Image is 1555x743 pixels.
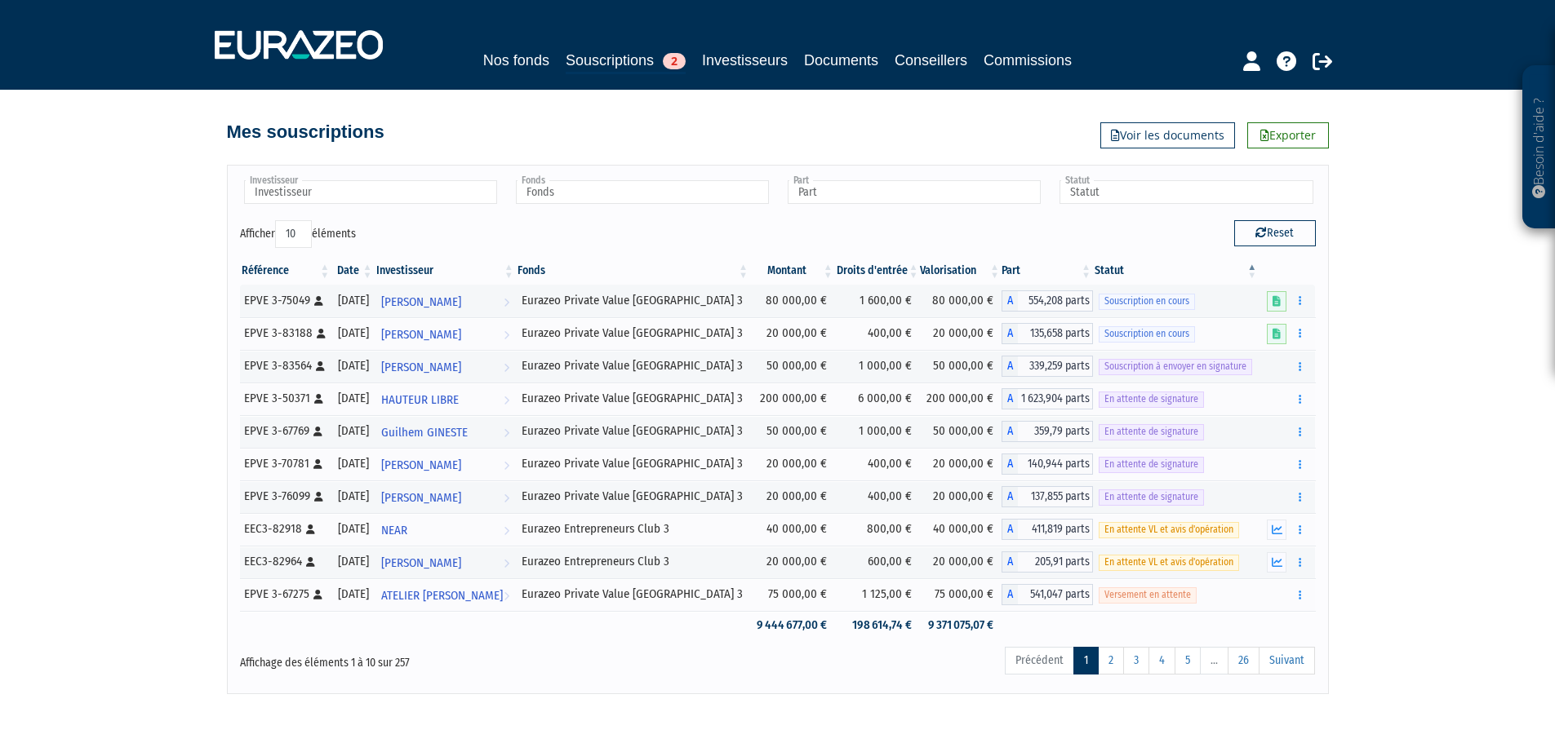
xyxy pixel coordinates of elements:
i: Voir l'investisseur [504,320,509,350]
td: 20 000,00 € [920,448,1002,480]
i: [Français] Personne physique [314,394,323,404]
td: 20 000,00 € [750,448,835,480]
div: A - Eurazeo Private Value Europe 3 [1002,290,1093,312]
span: ATELIER [PERSON_NAME] [381,581,503,611]
td: 50 000,00 € [750,350,835,383]
td: 400,00 € [835,448,921,480]
span: [PERSON_NAME] [381,548,461,578]
div: A - Eurazeo Private Value Europe 3 [1002,486,1093,507]
i: [Français] Personne physique [313,427,322,436]
div: Eurazeo Private Value [GEOGRAPHIC_DATA] 3 [522,357,744,374]
div: Eurazeo Private Value [GEOGRAPHIC_DATA] 3 [522,292,744,309]
div: A - Eurazeo Private Value Europe 3 [1002,421,1093,442]
th: Investisseur: activer pour trier la colonne par ordre croissant [375,257,516,285]
td: 50 000,00 € [920,415,1002,448]
span: A [1002,551,1018,573]
div: Eurazeo Private Value [GEOGRAPHIC_DATA] 3 [522,488,744,505]
div: Affichage des éléments 1 à 10 sur 257 [240,645,674,671]
div: Eurazeo Private Value [GEOGRAPHIC_DATA] 3 [522,325,744,342]
i: Voir l'investisseur [504,418,509,448]
div: EPVE 3-67769 [244,422,327,440]
a: [PERSON_NAME] [375,448,516,480]
div: [DATE] [337,553,368,570]
div: A - Eurazeo Private Value Europe 3 [1002,453,1093,475]
div: Eurazeo Private Value [GEOGRAPHIC_DATA] 3 [522,586,744,603]
a: [PERSON_NAME] [375,480,516,513]
span: HAUTEUR LIBRE [381,385,459,415]
i: Voir l'investisseur [504,548,509,578]
span: En attente de signature [1099,424,1204,440]
img: 1732889491-logotype_eurazeo_blanc_rvb.png [215,30,383,60]
th: Fonds: activer pour trier la colonne par ordre croissant [516,257,750,285]
span: A [1002,453,1018,475]
a: 26 [1228,647,1260,674]
td: 50 000,00 € [920,350,1002,383]
a: ATELIER [PERSON_NAME] [375,578,516,611]
td: 20 000,00 € [750,317,835,350]
div: Eurazeo Entrepreneurs Club 3 [522,520,744,537]
div: Eurazeo Entrepreneurs Club 3 [522,553,744,570]
span: [PERSON_NAME] [381,320,461,350]
td: 40 000,00 € [920,513,1002,546]
i: Voir l'investisseur [504,515,509,546]
span: 2 [663,53,686,69]
td: 400,00 € [835,317,921,350]
td: 198 614,74 € [835,611,921,639]
span: En attente VL et avis d'opération [1099,522,1239,537]
div: [DATE] [337,455,368,472]
td: 1 600,00 € [835,285,921,317]
span: 140,944 parts [1018,453,1093,475]
button: Reset [1234,220,1316,246]
i: Voir l'investisseur [504,450,509,480]
i: Voir l'investisseur [504,287,509,317]
div: [DATE] [337,422,368,440]
span: A [1002,388,1018,409]
span: En attente de signature [1099,489,1204,505]
a: Souscriptions2 [566,49,686,74]
th: Statut : activer pour trier la colonne par ordre d&eacute;croissant [1093,257,1259,285]
div: A - Eurazeo Private Value Europe 3 [1002,388,1093,409]
div: A - Eurazeo Entrepreneurs Club 3 [1002,551,1093,573]
span: A [1002,584,1018,605]
a: [PERSON_NAME] [375,350,516,383]
td: 40 000,00 € [750,513,835,546]
span: [PERSON_NAME] [381,450,461,480]
div: EPVE 3-76099 [244,488,327,505]
td: 20 000,00 € [920,546,1002,578]
label: Afficher éléments [240,220,356,248]
div: [DATE] [337,586,368,603]
div: EPVE 3-70781 [244,455,327,472]
td: 1 125,00 € [835,578,921,611]
a: HAUTEUR LIBRE [375,383,516,415]
span: A [1002,486,1018,507]
td: 6 000,00 € [835,383,921,415]
span: [PERSON_NAME] [381,287,461,317]
a: 4 [1148,647,1175,674]
span: 1 623,904 parts [1018,388,1093,409]
i: Voir l'investisseur [504,581,509,611]
span: A [1002,323,1018,344]
th: Valorisation: activer pour trier la colonne par ordre croissant [920,257,1002,285]
span: Souscription en cours [1099,294,1195,309]
td: 80 000,00 € [920,285,1002,317]
div: EPVE 3-75049 [244,292,327,309]
td: 1 000,00 € [835,350,921,383]
div: [DATE] [337,390,368,407]
h4: Mes souscriptions [227,122,384,142]
td: 20 000,00 € [750,480,835,513]
th: Référence : activer pour trier la colonne par ordre croissant [240,257,332,285]
span: Versement en attente [1099,587,1197,603]
i: [Français] Personne physique [316,361,325,371]
td: 1 000,00 € [835,415,921,448]
span: 541,047 parts [1018,584,1093,605]
td: 400,00 € [835,480,921,513]
div: Eurazeo Private Value [GEOGRAPHIC_DATA] 3 [522,455,744,472]
div: EPVE 3-83188 [244,325,327,342]
i: [Français] Personne physique [313,590,322,599]
span: 339,259 parts [1018,356,1093,377]
div: [DATE] [337,325,368,342]
a: Documents [804,49,878,72]
a: Nos fonds [483,49,549,72]
div: A - Eurazeo Private Value Europe 3 [1002,356,1093,377]
a: NEAR [375,513,516,546]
